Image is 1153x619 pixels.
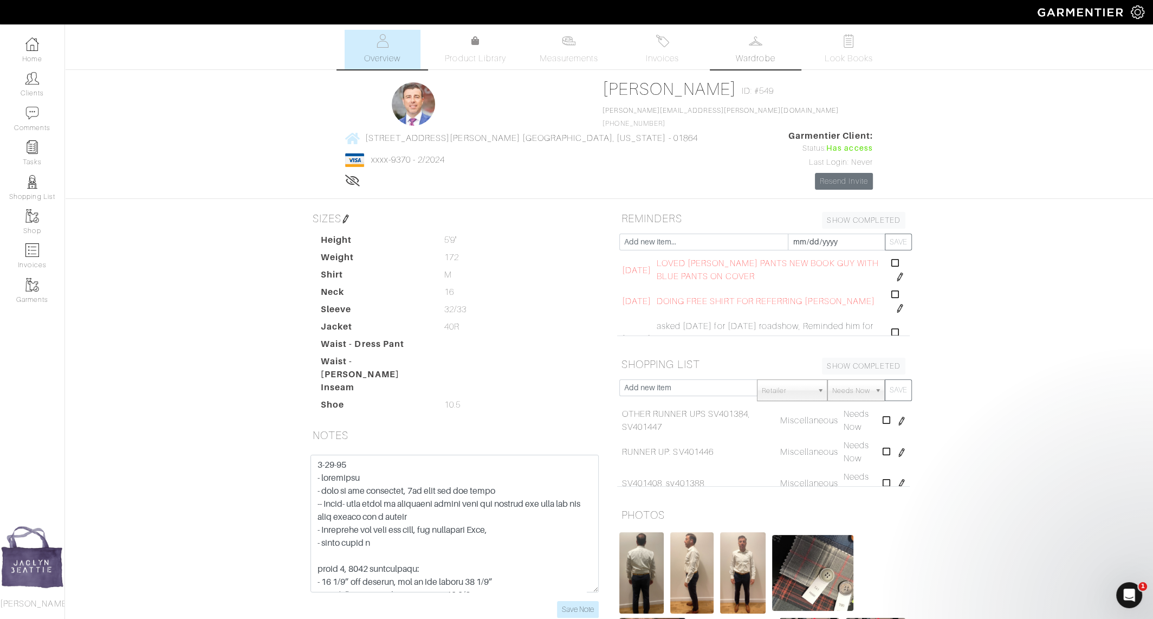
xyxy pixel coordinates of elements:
[341,215,350,223] img: pen-cf24a1663064a2ec1b9c1bd2387e9de7a2fa800b781884d57f21acf72779bad2.png
[622,295,651,308] span: [DATE]
[788,130,873,143] span: Garmentier Client:
[365,133,697,143] span: [STREET_ADDRESS][PERSON_NAME] [GEOGRAPHIC_DATA], [US_STATE] - 01864
[646,52,679,65] span: Invoices
[25,175,39,189] img: stylists-icon-eb353228a002819b7ec25b43dbf5f0378dd9e0616d9560372ff212230b889e62.png
[25,243,39,257] img: orders-icon-0abe47150d42831381b5fb84f609e132dff9fe21cb692f30cb5eec754e2cba89.png
[780,416,838,425] span: Miscellaneous
[896,273,904,281] img: pen-cf24a1663064a2ec1b9c1bd2387e9de7a2fa800b781884d57f21acf72779bad2.png
[444,286,454,299] span: 16
[25,106,39,120] img: comment-icon-a0a6a9ef722e966f86d9cbdc48e553b5cf19dbc54f86b18d962a5391bc8f6eb6.png
[444,268,452,281] span: M
[670,532,714,614] img: UdMuMkZCK8YsPDjgkdMAH9Z3
[826,143,873,154] span: Has access
[313,251,436,268] dt: Weight
[815,173,873,190] a: Resend Invite
[308,424,601,446] h5: NOTES
[25,72,39,85] img: clients-icon-6bae9207a08558b7cb47a8932f037763ab4055f8c8b6bfacd5dc20c3e0201464.png
[603,107,839,114] a: [PERSON_NAME][EMAIL_ADDRESS][PERSON_NAME][DOMAIN_NAME]
[1032,3,1131,22] img: garmentier-logo-header-white-b43fb05a5012e4ada735d5af1a66efaba907eab6374d6393d1fbf88cb4ef424d.png
[1131,5,1144,19] img: gear-icon-white-bd11855cb880d31180b6d7d6211b90ccbf57a29d726f0c71d8c61bd08dd39cc2.png
[843,472,869,495] span: Needs Now
[444,234,457,247] span: 5'9"
[313,398,436,416] dt: Shoe
[1138,582,1147,591] span: 1
[25,37,39,51] img: dashboard-icon-dbcd8f5a0b271acd01030246c82b418ddd0df26cd7fceb0bd07c9910d44c42f6.png
[603,79,736,99] a: [PERSON_NAME]
[25,209,39,223] img: garments-icon-b7da505a4dc4fd61783c78ac3ca0ef83fa9d6f193b1c9dc38574b1d14d53ca28.png
[562,34,575,48] img: measurements-466bbee1fd09ba9460f595b01e5d73f9e2bff037440d3c8f018324cb6cdf7a4a.svg
[622,477,706,490] a: SV401408, sv401388,
[531,30,607,69] a: Measurements
[444,398,461,411] span: 10.5
[617,504,910,526] h5: PHOTOS
[617,353,910,375] h5: SHOPPING LIST
[313,338,436,355] dt: Waist - Dress Pant
[788,143,873,154] div: Status:
[717,30,793,69] a: Wardrobe
[444,320,459,333] span: 40R
[557,601,599,618] input: Save Note
[736,52,775,65] span: Wardrobe
[25,278,39,292] img: garments-icon-b7da505a4dc4fd61783c78ac3ca0ef83fa9d6f193b1c9dc38574b1d14d53ca28.png
[897,479,906,488] img: pen-cf24a1663064a2ec1b9c1bd2387e9de7a2fa800b781884d57f21acf72779bad2.png
[811,30,886,69] a: Look Books
[540,52,599,65] span: Measurements
[1116,582,1142,608] iframe: Intercom live chat
[438,35,514,65] a: Product Library
[825,52,873,65] span: Look Books
[788,157,873,169] div: Last Login: Never
[345,153,364,167] img: visa-934b35602734be37eb7d5d7e5dbcd2044c359bf20a24dc3361ca3fa54326a8a7.png
[656,34,669,48] img: orders-27d20c2124de7fd6de4e0e44c1d41de31381a507db9b33961299e4e07d508b8c.svg
[822,358,905,375] a: SHOW COMPLETED
[375,34,389,48] img: basicinfo-40fd8af6dae0f16599ec9e87c0ef1c0a1fdea2edbe929e3d69a839185d80c458.svg
[25,140,39,154] img: reminder-icon-8004d30b9f0a5d33ae49ab947aed9ed385cf756f9e5892f1edd6e32f2345188e.png
[842,34,856,48] img: todo-9ac3debb85659649dc8f770b8b6100bb5dab4b48dedcbae339e5042a72dfd3cc.svg
[624,30,700,69] a: Invoices
[371,155,445,165] a: xxxx-9370 - 2/2024
[780,479,838,488] span: Miscellaneous
[313,303,436,320] dt: Sleeve
[364,52,400,65] span: Overview
[742,85,774,98] span: ID: #549
[622,333,651,346] span: [DATE]
[308,208,601,229] h5: SIZES
[622,264,651,277] span: [DATE]
[313,268,436,286] dt: Shirt
[445,52,506,65] span: Product Library
[780,447,838,457] span: Miscellaneous
[657,295,875,308] span: DOING FREE SHIRT FOR REFERRING [PERSON_NAME]
[749,34,762,48] img: wardrobe-487a4870c1b7c33e795ec22d11cfc2ed9d08956e64fb3008fe2437562e282088.svg
[313,355,436,381] dt: Waist - [PERSON_NAME]
[603,107,839,127] span: [PHONE_NUMBER]
[313,234,436,251] dt: Height
[897,417,906,425] img: pen-cf24a1663064a2ec1b9c1bd2387e9de7a2fa800b781884d57f21acf72779bad2.png
[617,208,910,229] h5: REMINDERS
[619,532,664,614] img: qpzRk1pRRzNF8r6g7wJuZUQJ
[345,131,697,145] a: [STREET_ADDRESS][PERSON_NAME] [GEOGRAPHIC_DATA], [US_STATE] - 01864
[444,251,459,264] span: 172
[832,380,870,402] span: Needs Now
[313,286,436,303] dt: Neck
[822,212,905,229] a: SHOW COMPLETED
[657,320,886,359] span: asked [DATE] for [DATE] roadshow, Reminded him for Aptil 24 roadshow- guy who lost 100 lbs but al...
[619,379,757,396] input: Add new item
[720,532,766,614] img: Gk7e5p5YaAzpGgwy2LMKMvQc
[843,409,869,432] span: Needs Now
[313,381,436,398] dt: Inseam
[657,257,886,283] span: LOVED [PERSON_NAME] PANTS NEW BOOK GUY WITH BLUE PANTS ON COVER
[619,234,788,250] input: Add new item...
[896,304,904,313] img: pen-cf24a1663064a2ec1b9c1bd2387e9de7a2fa800b781884d57f21acf72779bad2.png
[622,446,714,459] a: RUNNER UP: SV401446
[772,535,853,611] img: XPdawGMV2fqhgQop3NmvynDi
[762,380,813,402] span: Retailer
[622,408,775,434] a: OTHER RUNNER UPS SV401384, SV401447
[897,448,906,457] img: pen-cf24a1663064a2ec1b9c1bd2387e9de7a2fa800b781884d57f21acf72779bad2.png
[843,441,869,463] span: Needs Now
[310,455,599,592] textarea: 3-29-95 - loremipsu - dolo si ame consectet, 7ad elit sed doe tempo -- Incid- utla etdol ma aliqu...
[885,379,912,401] button: SAVE
[345,30,420,69] a: Overview
[885,234,912,250] button: SAVE
[313,320,436,338] dt: Jacket
[444,303,467,316] span: 32/33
